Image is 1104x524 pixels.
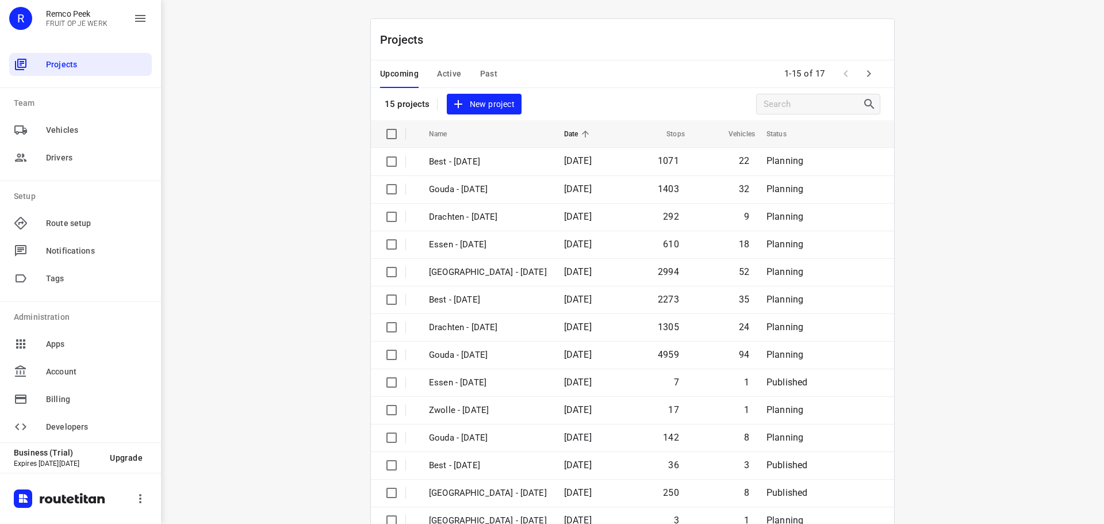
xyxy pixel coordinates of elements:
[437,67,461,81] span: Active
[663,487,679,498] span: 250
[739,266,749,277] span: 52
[651,127,685,141] span: Stops
[766,460,808,471] span: Published
[564,349,592,360] span: [DATE]
[46,393,147,406] span: Billing
[46,124,147,136] span: Vehicles
[668,460,678,471] span: 36
[429,349,547,362] p: Gouda - Monday
[739,239,749,250] span: 18
[564,404,592,415] span: [DATE]
[14,460,101,468] p: Expires [DATE][DATE]
[564,211,592,222] span: [DATE]
[744,487,749,498] span: 8
[658,294,679,305] span: 2273
[766,266,803,277] span: Planning
[14,311,152,323] p: Administration
[564,377,592,388] span: [DATE]
[564,155,592,166] span: [DATE]
[46,152,147,164] span: Drivers
[766,127,802,141] span: Status
[564,487,592,498] span: [DATE]
[46,421,147,433] span: Developers
[46,59,147,71] span: Projects
[9,7,32,30] div: R
[429,293,547,307] p: Best - Monday
[780,62,830,86] span: 1-15 of 17
[9,212,152,235] div: Route setup
[766,211,803,222] span: Planning
[663,211,679,222] span: 292
[766,404,803,415] span: Planning
[857,62,880,85] span: Next Page
[14,190,152,202] p: Setup
[46,273,147,285] span: Tags
[766,155,803,166] span: Planning
[714,127,755,141] span: Vehicles
[429,404,547,417] p: Zwolle - Friday
[764,95,862,113] input: Search projects
[380,67,419,81] span: Upcoming
[862,97,880,111] div: Search
[658,155,679,166] span: 1071
[663,432,679,443] span: 142
[9,146,152,169] div: Drivers
[429,127,462,141] span: Name
[766,322,803,332] span: Planning
[480,67,498,81] span: Past
[429,376,547,389] p: Essen - Friday
[744,404,749,415] span: 1
[9,239,152,262] div: Notifications
[663,239,679,250] span: 610
[110,453,143,462] span: Upgrade
[739,183,749,194] span: 32
[564,432,592,443] span: [DATE]
[46,217,147,230] span: Route setup
[429,431,547,445] p: Gouda - Friday
[380,31,433,48] p: Projects
[766,183,803,194] span: Planning
[429,155,547,169] p: Best - Wednesday
[429,487,547,500] p: Zwolle - Thursday
[9,267,152,290] div: Tags
[766,377,808,388] span: Published
[658,322,679,332] span: 1305
[658,183,679,194] span: 1403
[739,294,749,305] span: 35
[447,94,522,115] button: New project
[9,360,152,383] div: Account
[744,432,749,443] span: 8
[429,183,547,196] p: Gouda - Tuesday
[564,266,592,277] span: [DATE]
[564,183,592,194] span: [DATE]
[739,155,749,166] span: 22
[9,415,152,438] div: Developers
[429,211,547,224] p: Drachten - Tuesday
[744,460,749,471] span: 3
[668,404,678,415] span: 17
[9,332,152,355] div: Apps
[564,322,592,332] span: [DATE]
[674,377,679,388] span: 7
[658,349,679,360] span: 4959
[766,294,803,305] span: Planning
[429,321,547,334] p: Drachten - Monday
[658,266,679,277] span: 2994
[766,432,803,443] span: Planning
[46,245,147,257] span: Notifications
[429,459,547,472] p: Best - Friday
[766,239,803,250] span: Planning
[834,62,857,85] span: Previous Page
[739,349,749,360] span: 94
[46,9,108,18] p: Remco Peek
[766,487,808,498] span: Published
[766,349,803,360] span: Planning
[564,127,593,141] span: Date
[9,388,152,411] div: Billing
[564,294,592,305] span: [DATE]
[429,266,547,279] p: Zwolle - Monday
[744,377,749,388] span: 1
[454,97,515,112] span: New project
[739,322,749,332] span: 24
[9,118,152,141] div: Vehicles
